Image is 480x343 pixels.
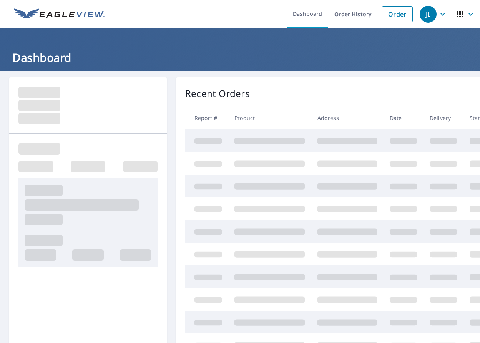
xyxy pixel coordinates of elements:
th: Address [311,107,384,129]
th: Report # [185,107,228,129]
h1: Dashboard [9,50,471,65]
p: Recent Orders [185,87,250,100]
img: EV Logo [14,8,105,20]
a: Order [382,6,413,22]
th: Date [384,107,424,129]
th: Delivery [424,107,463,129]
div: JL [420,6,437,23]
th: Product [228,107,311,129]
